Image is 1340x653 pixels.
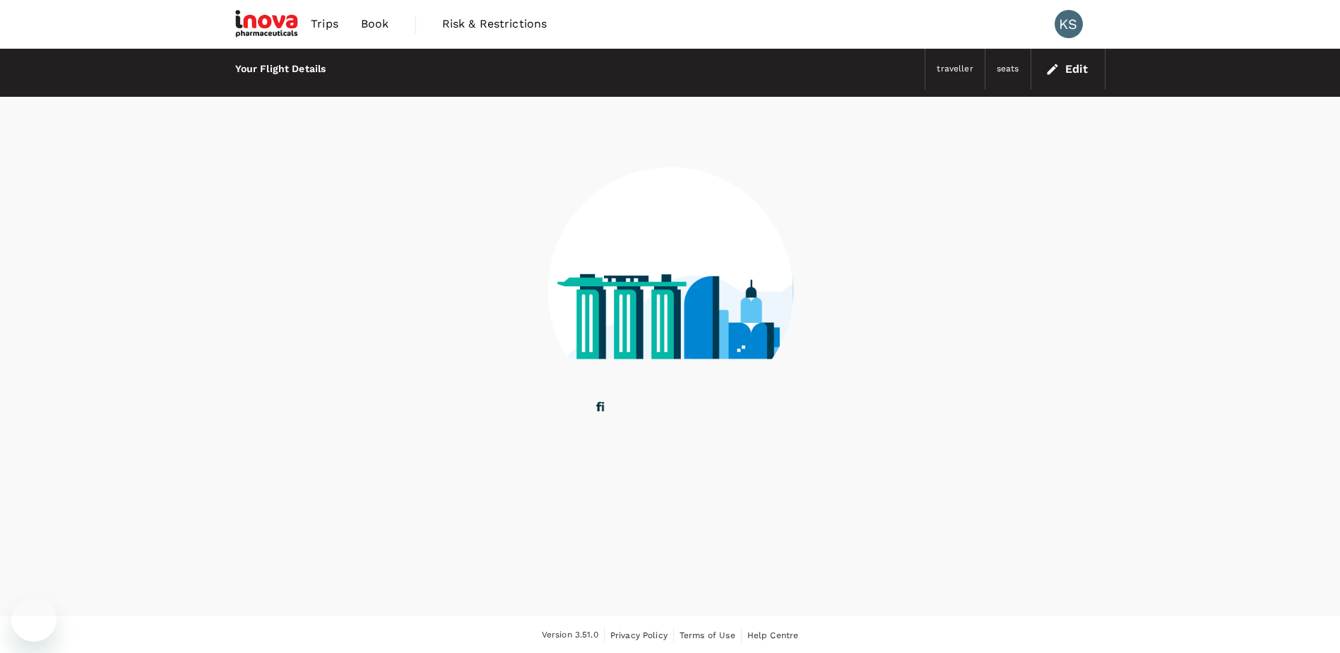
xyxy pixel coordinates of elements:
span: Risk & Restrictions [442,16,547,33]
a: Help Centre [747,628,799,643]
div: KS [1055,10,1083,38]
span: Privacy Policy [610,630,668,640]
span: Version 3.51.0 [542,628,598,642]
img: iNova Pharmaceuticals [235,8,300,40]
span: Trips [311,16,338,33]
span: Book [361,16,389,33]
iframe: Button to launch messaging window [11,596,57,642]
g: finding your flights [596,402,718,415]
a: Terms of Use [680,628,735,643]
span: Terms of Use [680,630,735,640]
a: Privacy Policy [610,628,668,643]
div: traveller [937,62,973,76]
div: seats [997,62,1019,76]
span: Help Centre [747,630,799,640]
div: Your Flight Details [235,61,326,77]
button: Edit [1043,58,1093,81]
